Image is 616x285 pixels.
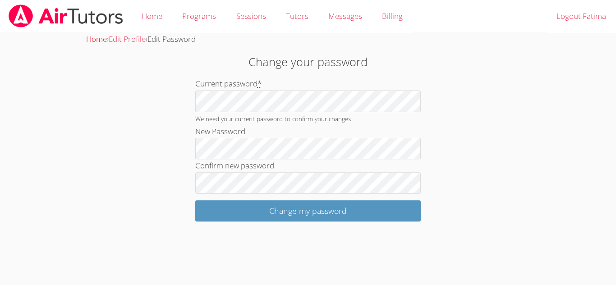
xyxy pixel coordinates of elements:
small: We need your current password to confirm your changes [195,114,351,123]
label: New Password [195,126,245,136]
div: › › [86,33,530,46]
h2: Change your password [142,53,474,70]
span: Messages [328,11,362,21]
abbr: required [257,78,262,89]
a: Home [86,34,107,44]
input: Change my password [195,200,421,222]
label: Confirm new password [195,160,274,171]
img: airtutors_banner-c4298cdbf04f3fff15de1276eac7730deb9818008684d7c2e4769d2f7ddbe033.png [8,5,124,27]
label: Current password [195,78,262,89]
span: Edit Password [147,34,196,44]
a: Edit Profile [109,34,146,44]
